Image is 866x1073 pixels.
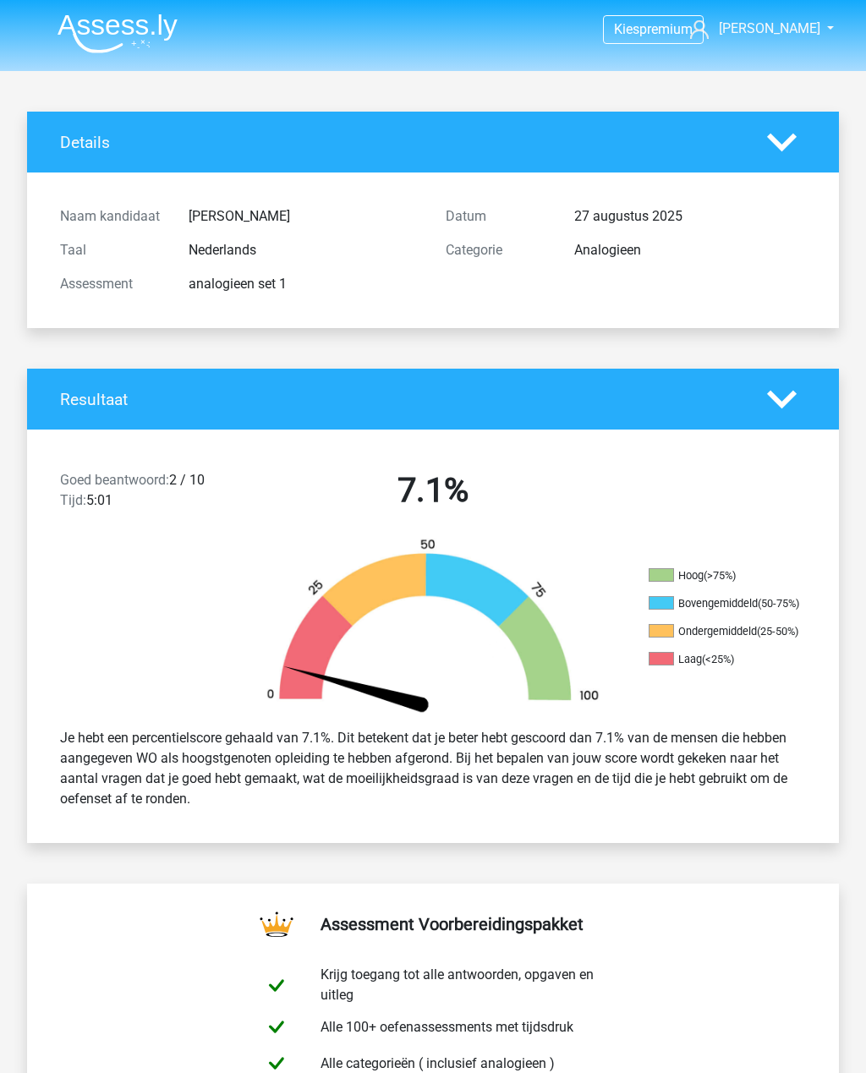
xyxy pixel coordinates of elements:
div: (>75%) [704,569,736,582]
li: Hoog [649,568,818,583]
a: [PERSON_NAME] [683,19,822,39]
h4: Details [60,133,742,152]
img: Assessly [58,14,178,53]
a: Kiespremium [604,18,703,41]
div: (25-50%) [757,625,798,638]
div: Je hebt een percentielscore gehaald van 7.1%. Dit betekent dat je beter hebt gescoord dan 7.1% va... [47,721,819,816]
span: Tijd: [60,492,86,508]
li: Ondergemiddeld [649,624,818,639]
span: Kies [614,21,639,37]
div: [PERSON_NAME] [176,206,433,227]
div: Naam kandidaat [47,206,176,227]
div: (<25%) [702,653,734,665]
li: Bovengemiddeld [649,596,818,611]
div: Nederlands [176,240,433,260]
h4: Resultaat [60,390,742,409]
span: [PERSON_NAME] [719,20,820,36]
div: Taal [47,240,176,260]
div: (50-75%) [758,597,799,610]
div: 27 augustus 2025 [562,206,819,227]
div: Categorie [433,240,562,260]
span: premium [639,21,693,37]
div: Analogieen [562,240,819,260]
div: 2 / 10 5:01 [47,470,240,517]
h2: 7.1% [253,470,613,511]
div: Datum [433,206,562,227]
span: Goed beantwoord: [60,472,169,488]
li: Laag [649,652,818,667]
img: 7.1507af49f25e.png [243,538,623,714]
div: Assessment [47,274,176,294]
div: analogieen set 1 [176,274,433,294]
